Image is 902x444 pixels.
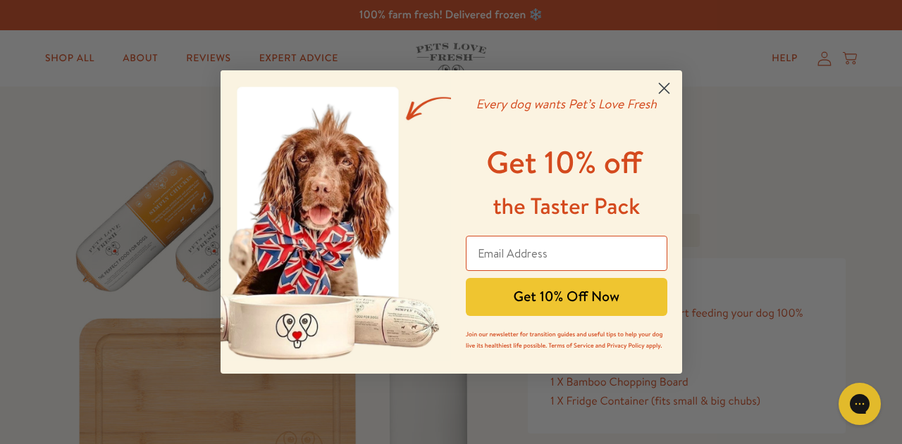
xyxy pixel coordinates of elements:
[832,378,888,430] iframe: Gorgias live chat messenger
[652,76,676,101] button: Close dialog
[466,278,667,316] button: Get 10% Off Now
[221,70,452,374] img: a400ef88-77f9-4908-94a9-4c138221a682.jpeg
[493,191,640,222] span: the Taster Pack
[466,236,667,271] input: Email Address
[466,329,662,350] span: Join our newsletter for transition guides and useful tips to help your dog live its healthiest li...
[486,141,642,184] span: Get 10% off
[476,95,657,113] em: Every dog wants Pet’s Love Fresh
